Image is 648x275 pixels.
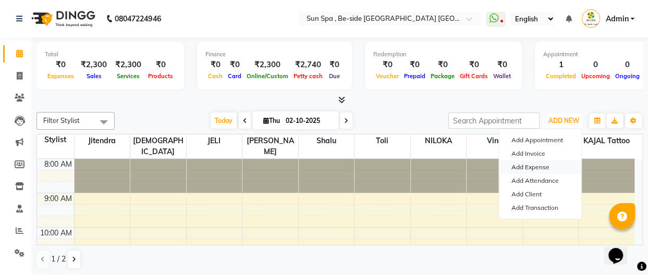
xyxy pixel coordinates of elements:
[325,59,344,71] div: ₹0
[45,59,77,71] div: ₹0
[605,14,628,24] span: Admin
[51,254,66,265] span: 1 / 2
[499,201,581,215] a: Add Transaction
[373,50,513,59] div: Redemption
[205,50,344,59] div: Finance
[187,134,242,147] span: JELI
[467,134,522,147] span: Vino
[579,72,613,80] span: Upcoming
[448,113,540,129] input: Search Appointment
[27,4,98,33] img: logo
[326,72,343,80] span: Due
[130,134,186,158] span: [DEMOGRAPHIC_DATA]
[45,72,77,80] span: Expenses
[499,147,581,160] a: Add Invoice
[75,134,130,147] span: Jitendra
[242,134,298,158] span: [PERSON_NAME]
[411,134,467,147] span: NILOKA
[225,59,244,71] div: ₹0
[115,4,161,33] b: 08047224946
[401,72,428,80] span: Prepaid
[543,59,579,71] div: 1
[491,59,513,71] div: ₹0
[579,59,613,71] div: 0
[111,59,145,71] div: ₹2,300
[145,59,176,71] div: ₹0
[613,72,642,80] span: Ongoing
[579,134,634,147] span: KAJAL tattoo
[428,59,457,71] div: ₹0
[543,72,579,80] span: Completed
[43,116,80,124] span: Filter Stylist
[499,160,581,174] a: Add Expense
[457,59,491,71] div: ₹0
[354,134,410,147] span: Toli
[604,233,638,265] iframe: chat widget
[114,72,142,80] span: Services
[261,117,283,124] span: Thu
[205,72,225,80] span: Cash
[38,228,74,239] div: 10:00 AM
[299,134,354,147] span: shalu
[373,72,401,80] span: Voucher
[457,72,491,80] span: Gift Cards
[491,72,513,80] span: Wallet
[428,72,457,80] span: Package
[499,187,581,201] a: Add Client
[283,113,335,129] input: 2025-10-02
[225,72,244,80] span: Card
[291,72,325,80] span: Petty cash
[499,133,581,147] button: Add Appointment
[42,193,74,204] div: 9:00 AM
[42,159,74,170] div: 8:00 AM
[291,59,325,71] div: ₹2,740
[244,72,291,80] span: Online/Custom
[45,50,176,59] div: Total
[205,59,225,71] div: ₹0
[77,59,111,71] div: ₹2,300
[548,117,579,124] span: ADD NEW
[546,114,582,128] button: ADD NEW
[37,134,74,145] div: Stylist
[613,59,642,71] div: 0
[244,59,291,71] div: ₹2,300
[582,9,600,28] img: Admin
[211,113,237,129] span: Today
[401,59,428,71] div: ₹0
[373,59,401,71] div: ₹0
[84,72,104,80] span: Sales
[499,174,581,187] a: Add Attendance
[145,72,176,80] span: Products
